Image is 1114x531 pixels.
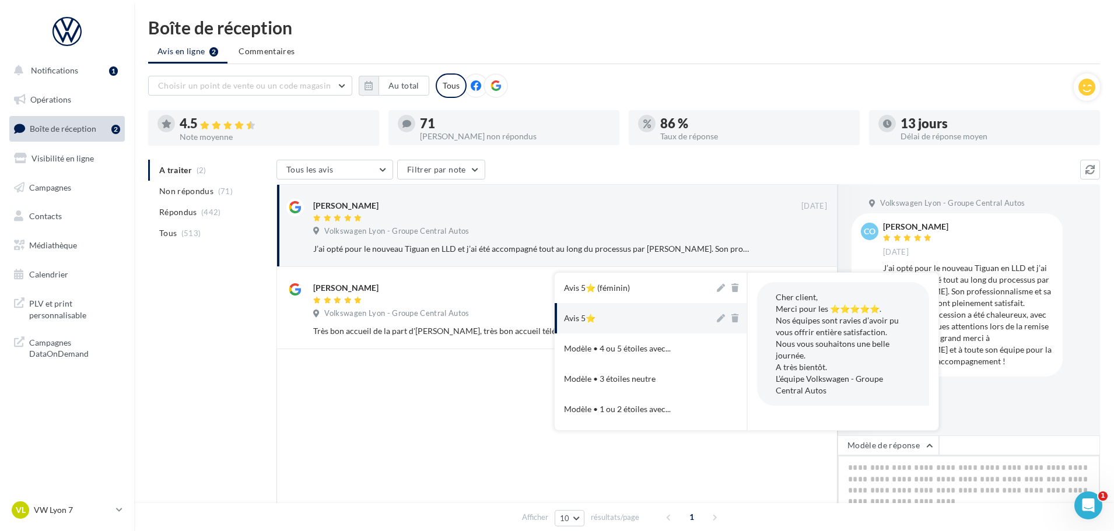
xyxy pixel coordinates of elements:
[148,76,352,96] button: Choisir un point de vente ou un code magasin
[7,87,127,112] a: Opérations
[159,227,177,239] span: Tous
[555,333,714,364] button: Modèle • 4 ou 5 étoiles avec...
[109,66,118,76] div: 1
[181,228,201,238] span: (513)
[564,373,656,385] div: Modèle • 3 étoiles neutre
[29,240,77,250] span: Médiathèque
[801,201,827,212] span: [DATE]
[7,146,127,171] a: Visibilité en ligne
[564,282,630,294] div: Avis 5⭐ (féminin)
[9,499,125,521] a: VL VW Lyon 7
[397,160,485,180] button: Filtrer par note
[776,292,899,395] span: Cher client, Merci pour les ⭐⭐⭐⭐⭐. Nos équipes sont ravies d’avoir pu vous offrir entière satisfa...
[180,133,370,141] div: Note moyenne
[555,364,714,394] button: Modèle • 3 étoiles neutre
[7,175,127,200] a: Campagnes
[555,273,714,303] button: Avis 5⭐ (féminin)
[883,223,948,231] div: [PERSON_NAME]
[29,296,120,321] span: PLV et print personnalisable
[313,200,379,212] div: [PERSON_NAME]
[7,116,127,141] a: Boîte de réception2
[324,226,469,237] span: Volkswagen Lyon - Groupe Central Autos
[7,262,127,287] a: Calendrier
[7,233,127,258] a: Médiathèque
[901,117,1091,130] div: 13 jours
[7,58,122,83] button: Notifications 1
[313,325,751,337] div: Très bon accueil de la part d'[PERSON_NAME], très bon accueil téléphonique également et de la per...
[901,132,1091,140] div: Délai de réponse moyen
[560,514,570,523] span: 10
[239,45,295,57] span: Commentaires
[31,65,78,75] span: Notifications
[838,435,939,455] button: Modèle de réponse
[29,211,62,221] span: Contacts
[29,182,71,192] span: Campagnes
[359,76,429,96] button: Au total
[883,262,1053,367] div: J’ai opté pour le nouveau Tiguan en LLD et j’ai été accompagné tout au long du processus par [PER...
[313,243,751,255] div: J’ai opté pour le nouveau Tiguan en LLD et j’ai été accompagné tout au long du processus par [PER...
[379,76,429,96] button: Au total
[420,132,610,140] div: [PERSON_NAME] non répondus
[34,504,111,516] p: VW Lyon 7
[564,343,671,354] span: Modèle • 4 ou 5 étoiles avec...
[148,19,1100,36] div: Boîte de réception
[111,125,120,134] div: 2
[564,403,671,415] span: Modèle • 1 ou 2 étoiles avec...
[16,504,26,516] span: VL
[29,335,120,360] span: Campagnes DataOnDemand
[159,206,197,218] span: Répondus
[313,282,379,294] div: [PERSON_NAME]
[218,187,233,196] span: (71)
[180,117,370,131] div: 4.5
[324,308,469,319] span: Volkswagen Lyon - Groupe Central Autos
[420,117,610,130] div: 71
[660,117,850,130] div: 86 %
[286,164,334,174] span: Tous les avis
[555,303,714,333] button: Avis 5⭐
[159,185,213,197] span: Non répondus
[522,512,548,523] span: Afficher
[564,312,595,324] div: Avis 5⭐
[436,73,467,98] div: Tous
[682,508,701,526] span: 1
[591,512,639,523] span: résultats/page
[29,269,68,279] span: Calendrier
[1074,491,1102,519] iframe: Intercom live chat
[7,291,127,325] a: PLV et print personnalisable
[30,94,71,104] span: Opérations
[31,153,94,163] span: Visibilité en ligne
[555,394,714,424] button: Modèle • 1 ou 2 étoiles avec...
[555,510,584,526] button: 10
[7,330,127,364] a: Campagnes DataOnDemand
[158,80,331,90] span: Choisir un point de vente ou un code magasin
[883,247,909,258] span: [DATE]
[660,132,850,140] div: Taux de réponse
[880,198,1025,209] span: Volkswagen Lyon - Groupe Central Autos
[30,124,96,133] span: Boîte de réception
[7,204,127,228] a: Contacts
[864,226,875,237] span: CO
[201,208,221,217] span: (442)
[1098,491,1108,501] span: 1
[276,160,393,180] button: Tous les avis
